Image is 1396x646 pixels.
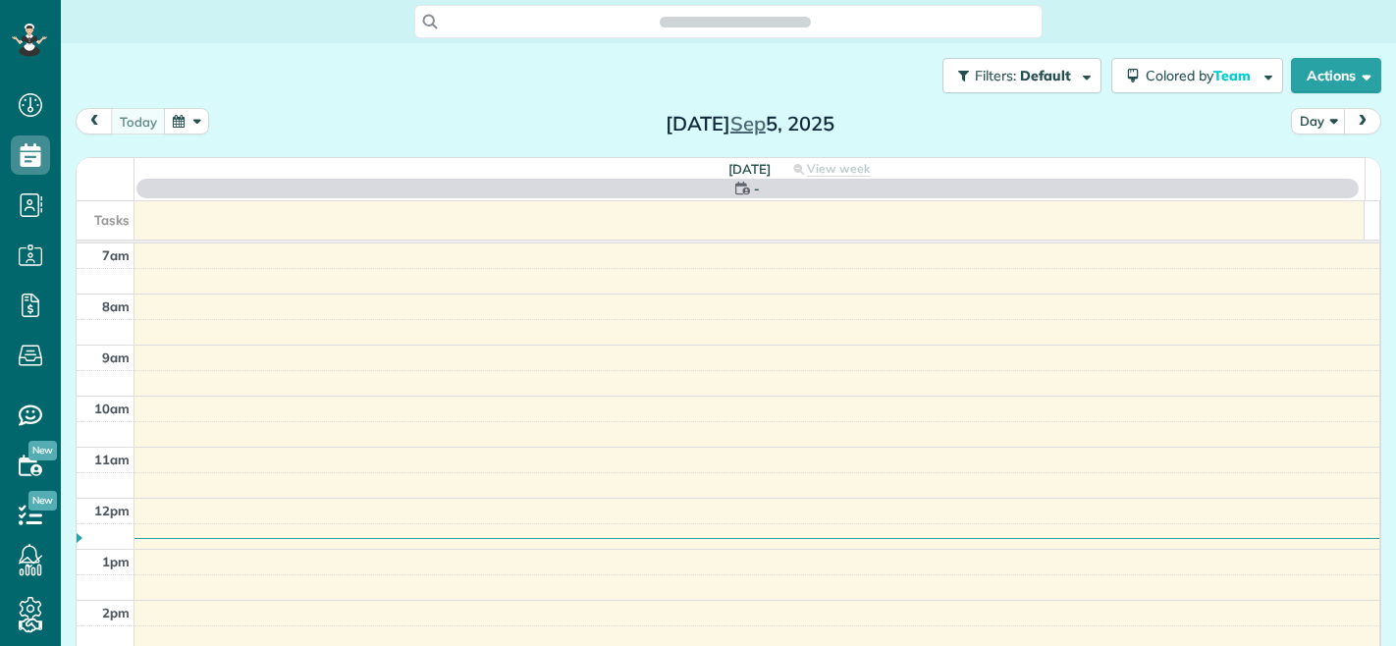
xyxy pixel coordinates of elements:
[102,350,130,365] span: 9am
[1213,67,1254,84] span: Team
[975,67,1016,84] span: Filters:
[754,179,760,198] span: -
[1111,58,1283,93] button: Colored byTeam
[102,605,130,620] span: 2pm
[111,108,166,135] button: today
[28,441,57,460] span: New
[1020,67,1072,84] span: Default
[102,247,130,263] span: 7am
[730,111,766,135] span: Sep
[1291,108,1346,135] button: Day
[102,554,130,569] span: 1pm
[94,401,130,416] span: 10am
[679,12,790,31] span: Search ZenMaid…
[94,503,130,518] span: 12pm
[807,161,870,177] span: View week
[1291,58,1381,93] button: Actions
[28,491,57,511] span: New
[102,298,130,314] span: 8am
[76,108,113,135] button: prev
[1344,108,1381,135] button: next
[94,212,130,228] span: Tasks
[94,452,130,467] span: 11am
[933,58,1101,93] a: Filters: Default
[627,113,873,135] h2: [DATE] 5, 2025
[942,58,1101,93] button: Filters: Default
[728,161,771,177] span: [DATE]
[1146,67,1258,84] span: Colored by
